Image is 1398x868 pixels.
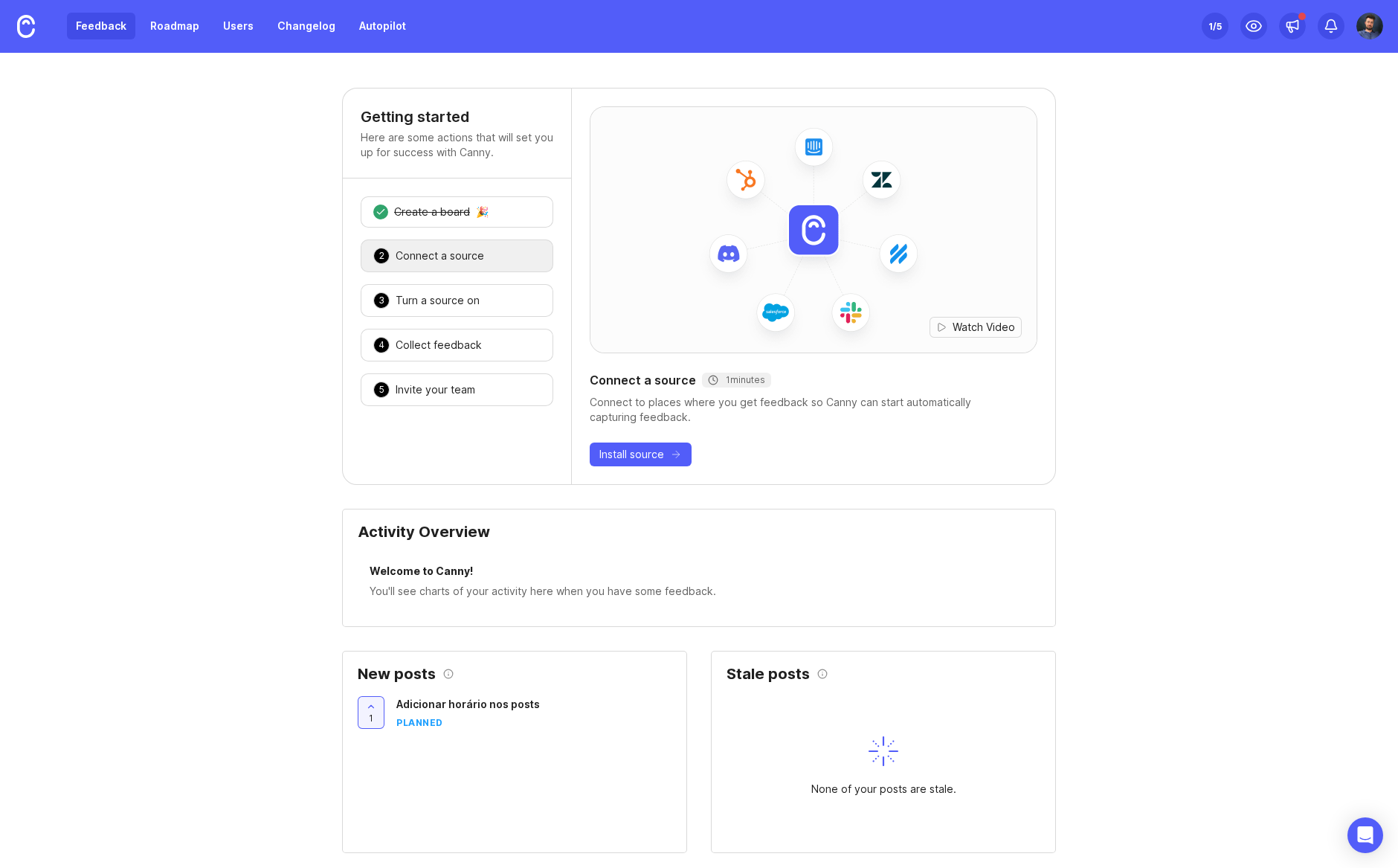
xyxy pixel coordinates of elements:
h2: New posts [358,666,436,681]
div: None of your posts are stale. [811,781,956,797]
div: Welcome to Canny! [370,563,1028,583]
div: Create a board [394,205,470,219]
div: Invite your team [396,382,475,397]
h2: Stale posts [727,666,810,681]
img: installed-source-hero-8cc2ac6e746a3ed68ab1d0118ebd9805.png [590,96,1037,364]
div: Connect a source [396,248,484,263]
div: 5 [373,382,390,398]
a: Changelog [268,13,344,39]
div: 3 [373,292,390,309]
a: Autopilot [350,13,415,39]
div: Open Intercom Messenger [1347,817,1383,853]
span: Install source [599,447,664,462]
img: Arlindo Junior [1356,13,1383,39]
span: 1 [369,712,373,724]
a: Roadmap [141,13,208,39]
div: Connect a source [590,371,1037,389]
div: Collect feedback [396,338,482,353]
button: 1 [358,696,384,729]
div: You'll see charts of your activity here when you have some feedback. [370,583,1028,599]
div: Turn a source on [396,293,480,308]
a: Adicionar horário nos postsplanned [396,696,671,729]
button: 1/5 [1202,13,1228,39]
div: Connect to places where you get feedback so Canny can start automatically capturing feedback. [590,395,1037,425]
div: 4 [373,337,390,353]
button: Install source [590,443,692,466]
a: Users [214,13,262,39]
div: 1 /5 [1208,16,1222,36]
h4: Getting started [361,106,553,127]
button: Watch Video [930,317,1022,338]
div: planned [396,716,443,729]
div: 1 minutes [708,374,765,386]
div: Activity Overview [358,524,1040,551]
span: Adicionar horário nos posts [396,698,540,710]
img: svg+xml;base64,PHN2ZyB3aWR0aD0iNDAiIGhlaWdodD0iNDAiIGZpbGw9Im5vbmUiIHhtbG5zPSJodHRwOi8vd3d3LnczLm... [869,736,898,766]
div: 2 [373,248,390,264]
span: Watch Video [953,320,1015,335]
img: Canny Home [17,15,35,38]
a: Feedback [67,13,135,39]
p: Here are some actions that will set you up for success with Canny. [361,130,553,160]
div: 🎉 [476,207,489,217]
